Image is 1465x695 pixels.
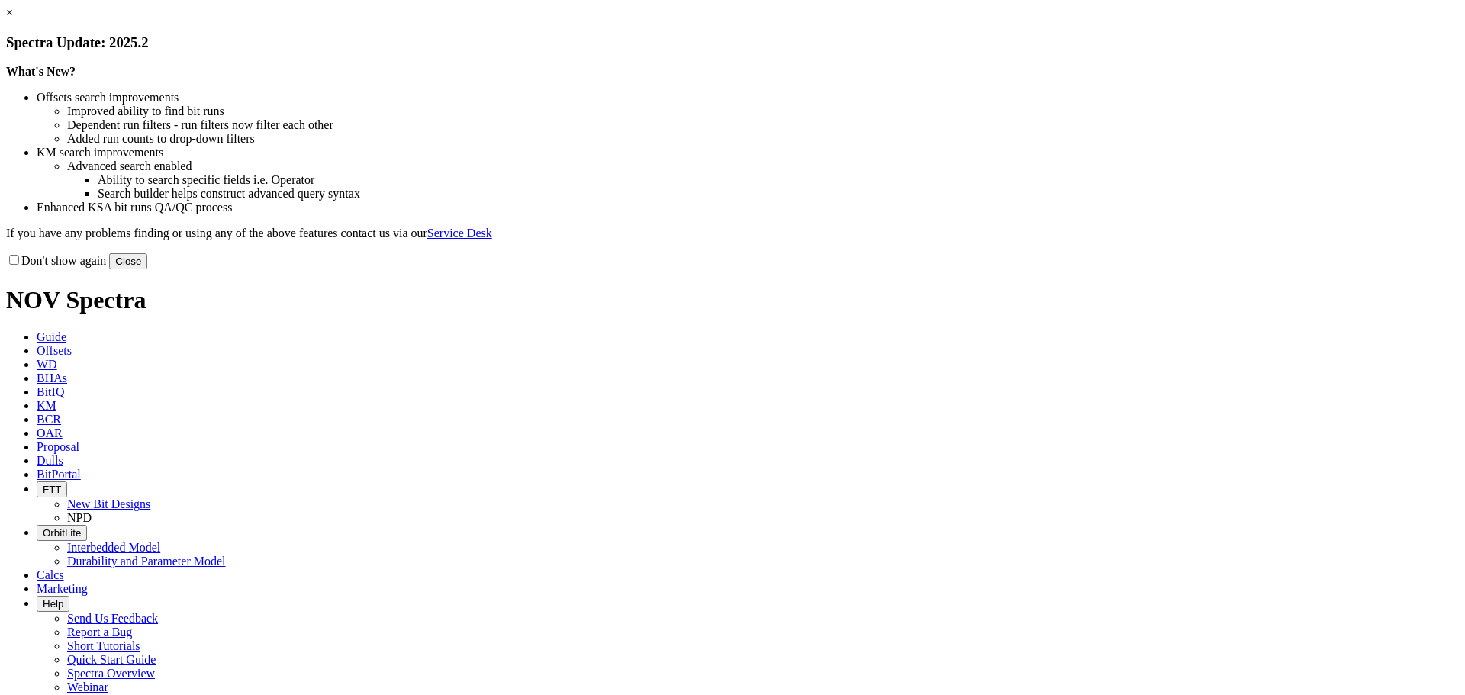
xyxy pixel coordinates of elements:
[37,413,61,426] span: BCR
[67,541,160,554] a: Interbedded Model
[67,159,1459,173] li: Advanced search enabled
[67,105,1459,118] li: Improved ability to find bit runs
[37,91,1459,105] li: Offsets search improvements
[6,254,106,267] label: Don't show again
[37,330,66,343] span: Guide
[67,626,132,639] a: Report a Bug
[67,555,226,568] a: Durability and Parameter Model
[37,146,1459,159] li: KM search improvements
[98,187,1459,201] li: Search builder helps construct advanced query syntax
[67,639,140,652] a: Short Tutorials
[37,399,56,412] span: KM
[67,681,108,693] a: Webinar
[37,385,64,398] span: BitIQ
[37,358,57,371] span: WD
[67,612,158,625] a: Send Us Feedback
[6,34,1459,51] h3: Spectra Update: 2025.2
[37,468,81,481] span: BitPortal
[37,440,79,453] span: Proposal
[43,527,81,539] span: OrbitLite
[67,118,1459,132] li: Dependent run filters - run filters now filter each other
[67,497,150,510] a: New Bit Designs
[37,344,72,357] span: Offsets
[67,511,92,524] a: NPD
[37,201,1459,214] li: Enhanced KSA bit runs QA/QC process
[67,667,155,680] a: Spectra Overview
[67,132,1459,146] li: Added run counts to drop-down filters
[9,255,19,265] input: Don't show again
[98,173,1459,187] li: Ability to search specific fields i.e. Operator
[109,253,147,269] button: Close
[37,582,88,595] span: Marketing
[6,286,1459,314] h1: NOV Spectra
[67,653,156,666] a: Quick Start Guide
[43,484,61,495] span: FTT
[37,426,63,439] span: OAR
[37,568,64,581] span: Calcs
[6,65,76,78] strong: What's New?
[6,227,1459,240] p: If you have any problems finding or using any of the above features contact us via our
[37,454,63,467] span: Dulls
[37,372,67,385] span: BHAs
[43,598,63,610] span: Help
[6,6,13,19] a: ×
[427,227,492,240] a: Service Desk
